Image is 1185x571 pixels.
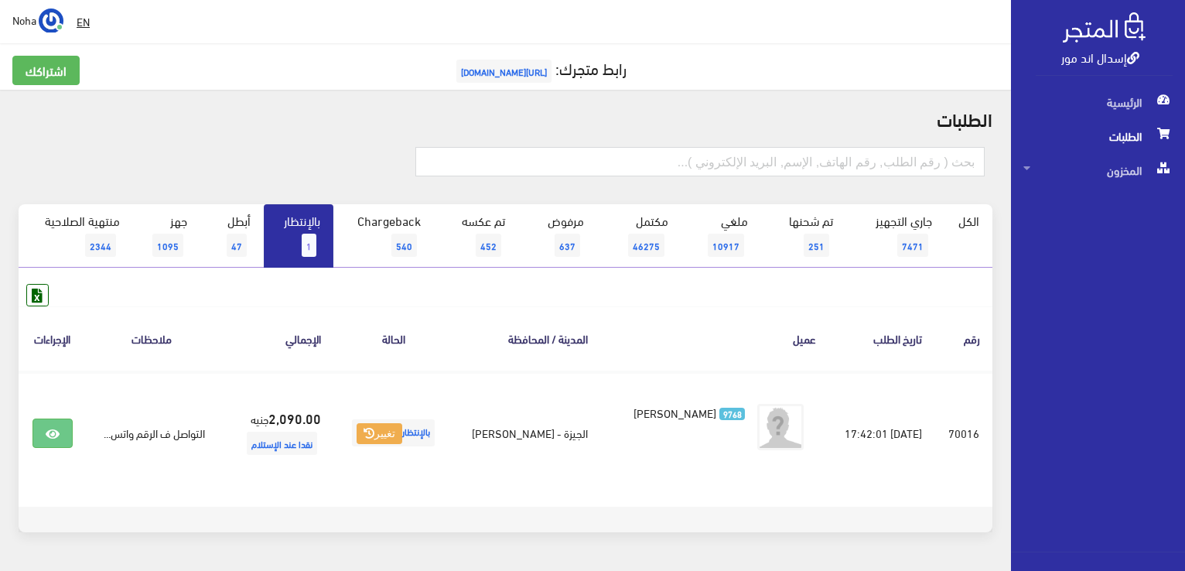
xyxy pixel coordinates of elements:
img: . [1063,12,1146,43]
td: 70016 [934,371,992,494]
span: Noha [12,10,36,29]
img: avatar.png [757,404,804,450]
a: اشتراكك [12,56,80,85]
a: رابط متجرك:[URL][DOMAIN_NAME] [452,53,627,82]
a: أبطل47 [200,204,264,268]
span: 47 [227,234,247,257]
span: [PERSON_NAME] [633,402,716,423]
button: تغيير [357,423,402,445]
a: جهز1095 [133,204,200,268]
span: نقدا عند الإستلام [247,432,317,455]
th: رقم [934,306,992,371]
input: بحث ( رقم الطلب, رقم الهاتف, الإسم, البريد اﻹلكتروني )... [415,147,985,176]
th: الحالة [333,306,453,371]
img: ... [39,9,63,33]
a: EN [70,8,96,36]
th: تاريخ الطلب [828,306,934,371]
strong: 2,090.00 [268,408,321,428]
a: الكل [945,204,992,237]
span: 637 [555,234,580,257]
td: التواصل ف الرقم واتس... [87,371,218,494]
span: الطلبات [1023,119,1173,153]
a: إسدال اند مور [1061,46,1139,68]
iframe: Drift Widget Chat Controller [19,465,77,524]
a: جاري التجهيز7471 [846,204,946,268]
h2: الطلبات [19,108,992,128]
th: المدينة / المحافظة [453,306,599,371]
a: المخزون [1011,153,1185,187]
th: اﻹجمالي [217,306,333,371]
a: مرفوض637 [518,204,597,268]
span: 9768 [719,408,745,421]
span: 452 [476,234,501,257]
a: بالإنتظار1 [264,204,333,268]
a: 9768 [PERSON_NAME] [625,404,745,421]
th: الإجراءات [19,306,87,371]
a: Chargeback540 [333,204,434,268]
td: جنيه [217,371,333,494]
span: المخزون [1023,153,1173,187]
span: 46275 [628,234,664,257]
span: 7471 [897,234,928,257]
span: 1095 [152,234,183,257]
td: [DATE] 17:42:01 [828,371,934,494]
a: ... Noha [12,8,63,32]
span: الرئيسية [1023,85,1173,119]
span: بالإنتظار [352,419,435,446]
span: [URL][DOMAIN_NAME] [456,60,552,83]
a: تم شحنها251 [761,204,846,268]
a: مكتمل46275 [597,204,681,268]
th: عميل [600,306,828,371]
span: 251 [804,234,829,257]
a: الرئيسية [1011,85,1185,119]
span: 10917 [708,234,744,257]
span: 540 [391,234,417,257]
a: الطلبات [1011,119,1185,153]
th: ملاحظات [87,306,218,371]
a: ملغي10917 [681,204,761,268]
span: 2344 [85,234,116,257]
a: منتهية الصلاحية2344 [19,204,133,268]
a: تم عكسه452 [434,204,518,268]
span: 1 [302,234,316,257]
u: EN [77,12,90,31]
td: الجيزة - [PERSON_NAME] [453,371,599,494]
